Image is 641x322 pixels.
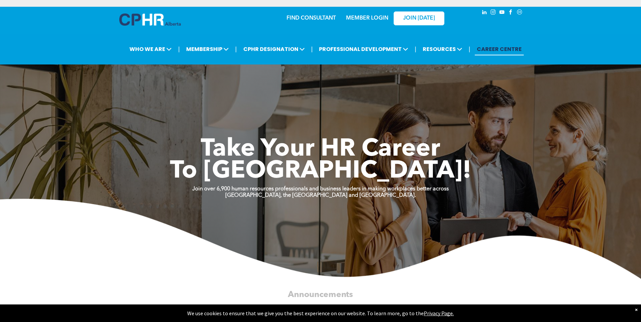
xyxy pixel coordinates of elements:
span: RESOURCES [421,43,464,55]
li: | [415,42,416,56]
li: | [178,42,180,56]
span: Take Your HR Career [201,137,440,162]
a: MEMBER LOGIN [346,16,388,21]
div: Dismiss notification [635,306,638,313]
span: PROFESSIONAL DEVELOPMENT [317,43,410,55]
span: JOIN [DATE] [403,15,435,22]
a: CAREER CENTRE [475,43,524,55]
a: JOIN [DATE] [394,11,444,25]
a: instagram [490,8,497,18]
a: Social network [516,8,523,18]
a: youtube [498,8,506,18]
span: WHO WE ARE [127,43,174,55]
img: A blue and white logo for cp alberta [119,14,181,26]
li: | [311,42,313,56]
a: FIND CONSULTANT [287,16,336,21]
span: To [GEOGRAPHIC_DATA]! [170,159,471,184]
a: linkedin [481,8,488,18]
a: Privacy Page. [424,310,454,317]
a: facebook [507,8,515,18]
strong: [GEOGRAPHIC_DATA], the [GEOGRAPHIC_DATA] and [GEOGRAPHIC_DATA]. [225,193,416,198]
li: | [469,42,470,56]
span: MEMBERSHIP [184,43,231,55]
span: CPHR DESIGNATION [241,43,307,55]
span: Announcements [288,291,353,299]
li: | [235,42,237,56]
strong: Join over 6,900 human resources professionals and business leaders in making workplaces better ac... [192,186,449,192]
